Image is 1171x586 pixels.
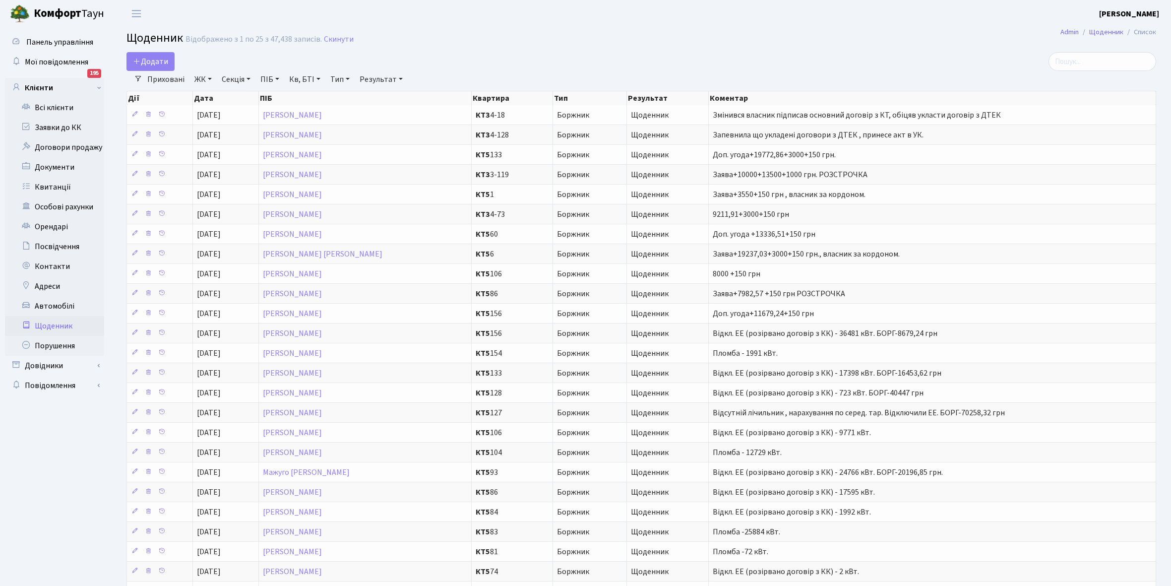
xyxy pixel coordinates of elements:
span: [DATE] [197,110,221,121]
b: КТ3 [476,130,490,140]
span: 93 [476,468,549,476]
span: Щоденник [631,310,704,318]
span: Відсутній лічильник , нарахування по серед. тар. Відключили ЕЕ. БОРГ-70258,32 грн [713,407,1005,418]
a: [PERSON_NAME] [263,526,322,537]
b: КТ5 [476,487,490,498]
a: [PERSON_NAME] [263,189,322,200]
span: [DATE] [197,328,221,339]
a: Клієнти [5,78,104,98]
a: Всі клієнти [5,98,104,118]
span: 86 [476,488,549,496]
span: Боржник [557,230,622,238]
a: [PERSON_NAME] [263,149,322,160]
span: 127 [476,409,549,417]
span: 3-119 [476,171,549,179]
a: Квитанції [5,177,104,197]
b: КТ5 [476,427,490,438]
a: Адреси [5,276,104,296]
span: Щоденник [631,468,704,476]
span: [DATE] [197,149,221,160]
b: Комфорт [34,5,81,21]
a: Довідники [5,356,104,376]
span: 6 [476,250,549,258]
span: [DATE] [197,546,221,557]
span: Боржник [557,429,622,437]
b: КТ5 [476,149,490,160]
a: Скинути [324,35,354,44]
a: [PERSON_NAME] [263,288,322,299]
a: [PERSON_NAME] [263,328,322,339]
th: ПІБ [259,91,471,105]
span: Щоденник [631,250,704,258]
span: Боржник [557,290,622,298]
span: [DATE] [197,467,221,478]
span: 128 [476,389,549,397]
span: Щоденник [631,151,704,159]
span: Відкл. ЕЕ (розірвано договір з КК) - 36481 кВт. БОРГ-8679,24 грн [713,328,937,339]
a: [PERSON_NAME] [263,368,322,379]
span: Щоденник [631,369,704,377]
b: КТ5 [476,467,490,478]
span: Пломба - 12729 кВт. [713,447,782,458]
span: Боржник [557,131,622,139]
span: Боржник [557,548,622,556]
span: Пломба - 1991 кВт. [713,348,778,359]
span: Заява+19237,03+3000+150 грн., власник за кордоном. [713,249,900,260]
a: Результат [356,71,407,88]
span: Змінився власник підписав основний договір з КТ, обіцяв укласти договір з ДТЕК [713,110,1001,121]
span: Щоденник [631,349,704,357]
span: Боржник [557,449,622,456]
th: Квартира [472,91,553,105]
span: Боржник [557,468,622,476]
th: Дата [193,91,259,105]
a: [PERSON_NAME] [263,130,322,140]
span: 4-73 [476,210,549,218]
span: 83 [476,528,549,536]
a: Документи [5,157,104,177]
span: [DATE] [197,130,221,140]
span: Щоденник [631,111,704,119]
b: КТ5 [476,308,490,319]
b: КТ5 [476,288,490,299]
span: 74 [476,568,549,576]
span: Боржник [557,508,622,516]
span: 84 [476,508,549,516]
span: 106 [476,429,549,437]
a: [PERSON_NAME] [1099,8,1159,20]
b: КТ5 [476,507,490,518]
span: 156 [476,310,549,318]
span: [DATE] [197,189,221,200]
a: Мажуго [PERSON_NAME] [263,467,350,478]
span: Боржник [557,409,622,417]
span: Боржник [557,329,622,337]
span: Щоденник [631,409,704,417]
a: [PERSON_NAME] [263,566,322,577]
a: Автомобілі [5,296,104,316]
span: Відкл. ЕЕ (розірвано договір з КК) - 2 кВт. [713,566,859,577]
a: Особові рахунки [5,197,104,217]
th: Результат [627,91,709,105]
a: ЖК [190,71,216,88]
span: Відкл. ЕЕ (розірвано договір з КК) - 24766 кВт. БОРГ-20196,85 грн. [713,467,943,478]
span: [DATE] [197,229,221,240]
span: 104 [476,449,549,456]
span: Щоденник [631,389,704,397]
b: КТ5 [476,328,490,339]
span: Доп. угода+11679,24+150 грн [713,308,814,319]
b: КТ5 [476,229,490,240]
a: [PERSON_NAME] [263,209,322,220]
b: КТ5 [476,388,490,398]
a: Орендарі [5,217,104,237]
a: [PERSON_NAME] [263,268,322,279]
span: Боржник [557,250,622,258]
span: 154 [476,349,549,357]
a: Кв, БТІ [285,71,324,88]
span: Заява+7982,57 +150 грн РОЗСТРОЧКА [713,288,845,299]
span: 86 [476,290,549,298]
span: [DATE] [197,368,221,379]
span: Щоденник [631,429,704,437]
b: КТ5 [476,268,490,279]
a: Повідомлення [5,376,104,395]
span: Боржник [557,568,622,576]
span: Щоденник [631,488,704,496]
